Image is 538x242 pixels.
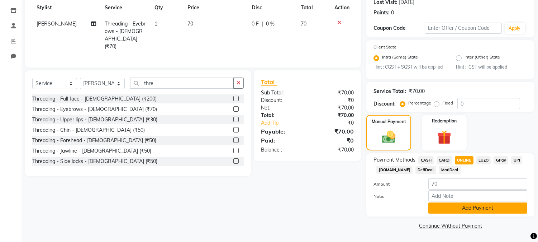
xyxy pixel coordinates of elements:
[511,156,522,164] span: UPI
[308,97,360,104] div: ₹0
[437,156,452,164] span: CARD
[373,44,396,50] label: Client State
[373,88,406,95] div: Service Total:
[455,156,473,164] span: ONLINE
[505,23,525,34] button: Apply
[376,166,413,174] span: [DOMAIN_NAME]
[373,100,396,108] div: Discount:
[266,20,275,28] span: 0 %
[425,23,501,34] input: Enter Offer / Coupon Code
[256,97,308,104] div: Discount:
[154,20,157,27] span: 1
[372,118,406,125] label: Manual Payment
[432,118,457,124] label: Redemption
[368,181,423,187] label: Amount:
[256,146,308,154] div: Balance :
[409,88,425,95] div: ₹70.00
[32,95,157,103] div: Threading - Full face - [DEMOGRAPHIC_DATA] (₹200)
[456,64,527,70] small: Hint : IGST will be applied
[308,136,360,145] div: ₹0
[308,89,360,97] div: ₹70.00
[418,156,434,164] span: CASH
[261,78,277,86] span: Total
[130,78,234,89] input: Search or Scan
[308,127,360,136] div: ₹70.00
[428,203,527,214] button: Add Payment
[32,106,157,113] div: Threading - Eyebrows - [DEMOGRAPHIC_DATA] (₹70)
[301,20,307,27] span: 70
[391,9,394,17] div: 0
[415,166,436,174] span: DefiDeal
[476,156,491,164] span: LUZO
[316,119,360,127] div: ₹0
[373,64,445,70] small: Hint : CGST + SGST will be applied
[32,147,151,155] div: Threading - Jawline - [DEMOGRAPHIC_DATA] (₹50)
[105,20,146,50] span: Threading - Eyebrows - [DEMOGRAPHIC_DATA] (₹70)
[308,146,360,154] div: ₹70.00
[256,112,308,119] div: Total:
[465,54,500,62] label: Inter (Other) State
[433,129,456,146] img: _gift.svg
[32,158,157,165] div: Threading - Side locks - [DEMOGRAPHIC_DATA] (₹50)
[368,222,533,230] a: Continue Without Payment
[373,24,425,32] div: Coupon Code
[32,126,145,134] div: Threading - Chin - [DEMOGRAPHIC_DATA] (₹50)
[32,116,157,124] div: Threading - Upper lips - [DEMOGRAPHIC_DATA] (₹30)
[308,104,360,112] div: ₹70.00
[428,178,527,190] input: Amount
[439,166,461,174] span: MariDeal
[494,156,508,164] span: GPay
[382,54,418,62] label: Intra (Same) State
[256,104,308,112] div: Net:
[442,100,453,106] label: Fixed
[373,9,390,17] div: Points:
[37,20,77,27] span: [PERSON_NAME]
[256,119,316,127] a: Add Tip
[256,89,308,97] div: Sub Total:
[32,137,156,144] div: Threading - Forehead - [DEMOGRAPHIC_DATA] (₹50)
[378,129,399,145] img: _cash.svg
[308,112,360,119] div: ₹70.00
[368,193,423,200] label: Note:
[428,190,527,201] input: Add Note
[408,100,431,106] label: Percentage
[373,156,415,164] span: Payment Methods
[256,136,308,145] div: Paid:
[252,20,259,28] span: 0 F
[187,20,193,27] span: 70
[256,127,308,136] div: Payable:
[262,20,263,28] span: |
